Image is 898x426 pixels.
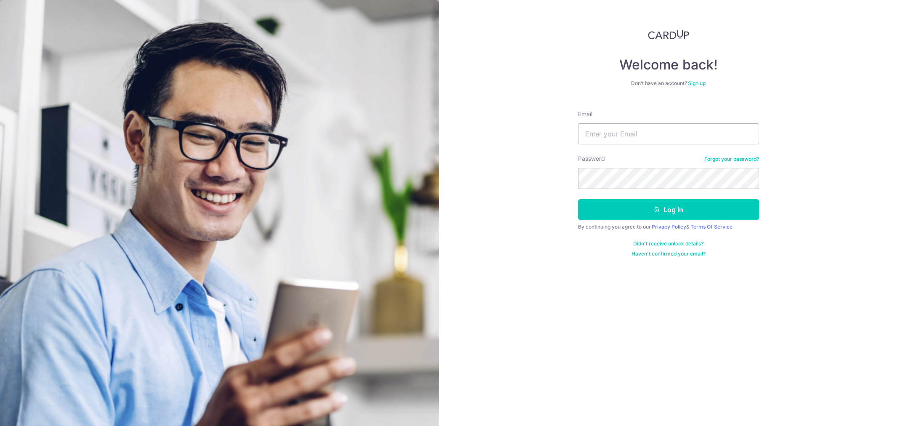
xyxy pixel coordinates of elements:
[690,224,733,230] a: Terms Of Service
[578,56,759,73] h4: Welcome back!
[632,250,706,257] a: Haven't confirmed your email?
[578,80,759,87] div: Don’t have an account?
[578,154,605,163] label: Password
[652,224,686,230] a: Privacy Policy
[578,199,759,220] button: Log in
[578,110,592,118] label: Email
[578,224,759,230] div: By continuing you agree to our &
[578,123,759,144] input: Enter your Email
[688,80,706,86] a: Sign up
[648,29,689,40] img: CardUp Logo
[704,156,759,162] a: Forgot your password?
[633,240,703,247] a: Didn't receive unlock details?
